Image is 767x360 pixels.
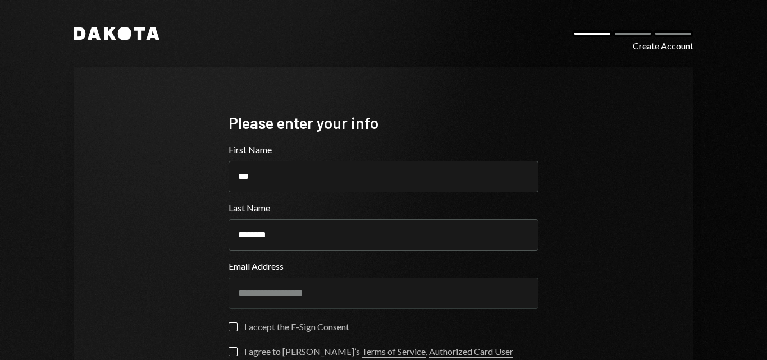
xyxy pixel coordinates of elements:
a: Terms of Service [362,346,426,358]
button: I agree to [PERSON_NAME]’s Terms of Service, Authorized Card User Terms, Privacy Policy and to re... [229,347,238,356]
button: I accept the E-Sign Consent [229,322,238,331]
div: I accept the [244,320,349,334]
label: First Name [229,143,538,156]
label: Last Name [229,201,538,215]
div: Please enter your info [229,112,538,134]
div: Create Account [633,39,693,53]
a: E-Sign Consent [291,321,349,333]
label: Email Address [229,260,538,273]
